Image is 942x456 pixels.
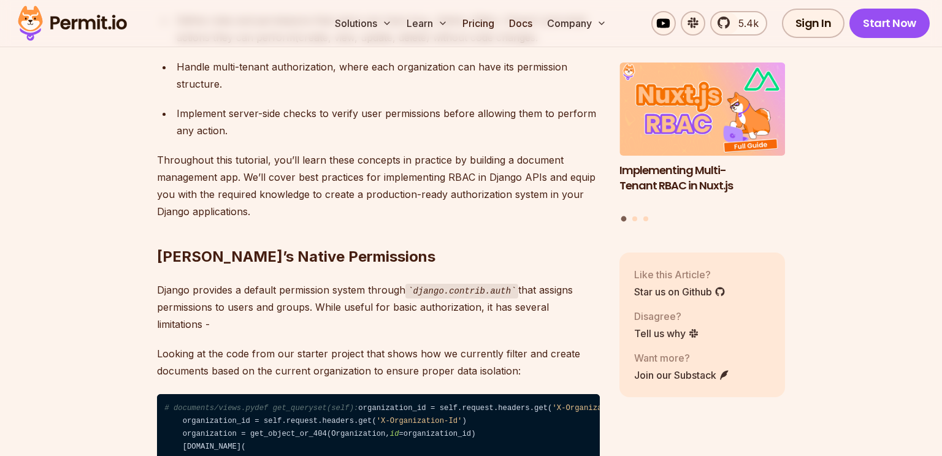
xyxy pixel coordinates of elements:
p: Like this Article? [634,267,726,282]
button: Go to slide 2 [632,216,637,221]
a: Docs [504,11,537,36]
code: django.contrib.auth [405,284,518,298]
div: Handle multi-tenant authorization, where each organization can have its permission structure. [177,58,600,93]
span: # documents/views.pydef get_queryset(self): [164,404,358,412]
img: Implementing Multi-Tenant RBAC in Nuxt.js [619,63,785,156]
a: Implementing Multi-Tenant RBAC in Nuxt.jsImplementing Multi-Tenant RBAC in Nuxt.js [619,63,785,209]
button: Learn [402,11,453,36]
span: id [390,430,399,438]
h2: [PERSON_NAME]’s Native Permissions [157,198,600,267]
span: 5.4k [731,16,759,31]
a: Pricing [458,11,499,36]
div: Implement server-side checks to verify user permissions before allowing them to perform any action. [177,105,600,139]
button: Go to slide 3 [643,216,648,221]
button: Go to slide 1 [621,216,627,222]
p: Looking at the code from our starter project that shows how we currently filter and create docume... [157,345,600,379]
img: Permit logo [12,2,132,44]
a: 5.4k [710,11,767,36]
p: Throughout this tutorial, you’ll learn these concepts in practice by building a document manageme... [157,151,600,220]
p: Want more? [634,351,730,365]
a: Join our Substack [634,368,730,382]
span: 'X-Organization-Id' [552,404,638,412]
a: Star us on Github [634,284,726,299]
button: Company [542,11,611,36]
li: 1 of 3 [619,63,785,209]
a: Tell us why [634,326,699,341]
a: Sign In [782,9,845,38]
a: Start Now [849,9,930,38]
button: Solutions [330,11,397,36]
h3: Implementing Multi-Tenant RBAC in Nuxt.js [619,163,785,194]
p: Django provides a default permission system through that assigns permissions to users and groups.... [157,281,600,333]
p: Disagree? [634,309,699,324]
div: Posts [619,63,785,224]
span: 'X-Organization-Id' [377,417,462,425]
